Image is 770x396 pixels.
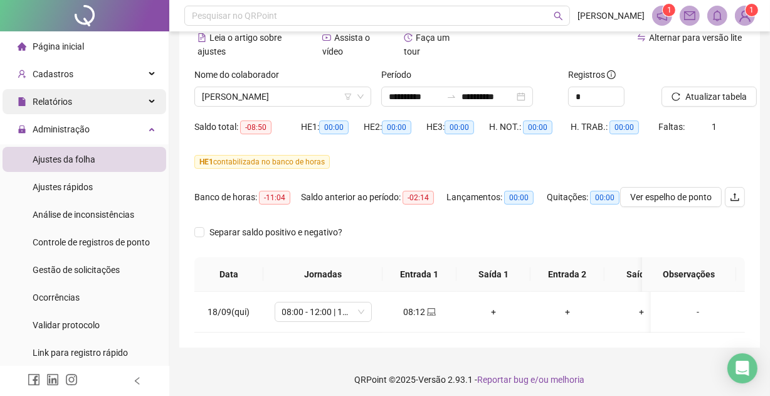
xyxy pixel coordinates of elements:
div: + [541,305,594,319]
span: down [357,93,364,100]
span: swap-right [446,92,456,102]
span: Administração [33,124,90,134]
th: Data [194,257,263,292]
sup: 1 [663,4,675,16]
span: swap [637,33,646,42]
span: 00:00 [445,120,474,134]
span: Ajustes da folha [33,154,95,164]
span: Página inicial [33,41,84,51]
span: reload [672,92,680,101]
span: instagram [65,373,78,386]
th: Saída 2 [604,257,678,292]
span: HE 1 [199,158,213,166]
span: history [404,33,413,42]
span: Assista o vídeo [322,33,370,56]
span: to [446,92,456,102]
span: Observações [652,267,726,281]
div: Lançamentos: [446,190,547,205]
span: mail [684,10,695,21]
label: Nome do colaborador [194,68,287,82]
span: Relatórios [33,97,72,107]
span: left [133,377,142,385]
label: Período [381,68,419,82]
sup: Atualize o seu contato no menu Meus Dados [746,4,758,16]
span: linkedin [46,373,59,386]
span: Reportar bug e/ou melhoria [478,375,585,385]
button: Ver espelho de ponto [620,187,722,207]
span: 00:00 [523,120,552,134]
span: 18/09(qui) [208,307,250,317]
div: Saldo anterior ao período: [301,190,446,205]
span: Versão [419,375,446,385]
span: file [18,97,26,106]
div: + [614,305,668,319]
img: 94659 [736,6,754,25]
th: Entrada 1 [382,257,456,292]
span: contabilizada no banco de horas [194,155,330,169]
span: Separar saldo positivo e negativo? [204,225,347,239]
span: 00:00 [319,120,349,134]
span: Registros [568,68,616,82]
th: Saída 1 [456,257,530,292]
span: Cadastros [33,69,73,79]
span: user-add [18,70,26,78]
span: file-text [198,33,206,42]
div: + [467,305,520,319]
span: youtube [322,33,331,42]
span: -11:04 [259,191,290,205]
span: upload [730,192,740,202]
th: Jornadas [263,257,382,292]
span: notification [657,10,668,21]
span: Gestão de solicitações [33,265,120,275]
span: Alternar para versão lite [649,33,742,43]
th: Observações [642,257,736,292]
span: 1 [667,6,672,14]
span: Leia o artigo sobre ajustes [198,33,282,56]
div: HE 2: [364,120,426,134]
span: -02:14 [403,191,434,205]
div: Saldo total: [194,120,301,134]
div: Quitações: [547,190,635,205]
span: Ajustes rápidos [33,182,93,192]
span: Link para registro rápido [33,348,128,358]
span: -08:50 [240,120,272,134]
div: H. NOT.: [489,120,571,134]
div: H. TRAB.: [571,120,658,134]
span: lock [18,125,26,134]
span: [PERSON_NAME] [577,9,645,23]
span: 00:00 [382,120,411,134]
button: Atualizar tabela [662,87,757,107]
div: 08:12 [393,305,446,319]
span: ROSANE RODRIGUES SILVA [202,87,364,106]
span: Atualizar tabela [685,90,747,104]
span: info-circle [607,70,616,79]
span: Ocorrências [33,292,80,302]
span: filter [344,93,352,100]
span: laptop [426,308,436,316]
span: 08:00 - 12:00 | 13:00 - 17:50 [282,302,364,321]
div: HE 3: [426,120,489,134]
span: 1 [712,122,717,132]
span: Faltas: [658,122,687,132]
div: Open Intercom Messenger [727,353,757,383]
th: Entrada 2 [530,257,604,292]
div: HE 1: [301,120,364,134]
span: home [18,42,26,51]
span: bell [712,10,723,21]
span: Análise de inconsistências [33,210,134,220]
span: 00:00 [590,191,620,205]
span: 00:00 [504,191,534,205]
span: Validar protocolo [33,320,100,330]
span: 00:00 [609,120,639,134]
span: search [554,11,563,21]
span: Controle de registros de ponto [33,237,150,247]
span: Ver espelho de ponto [630,190,712,204]
span: Faça um tour [404,33,450,56]
span: facebook [28,373,40,386]
div: Banco de horas: [194,190,301,205]
div: - [661,305,735,319]
span: 1 [750,6,754,14]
